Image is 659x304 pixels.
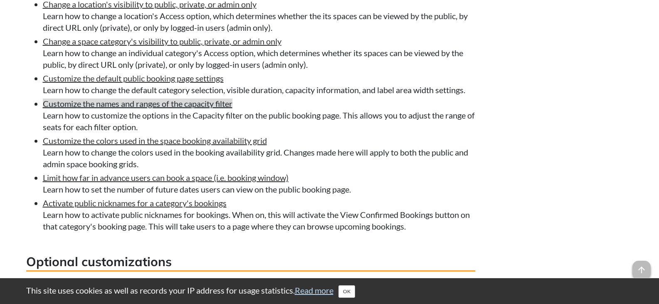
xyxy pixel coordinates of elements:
[43,99,232,109] a: Customize the names and ranges of the capacity filter
[43,172,475,195] li: Learn how to set the number of future dates users can view on the public booking page.
[43,98,475,133] li: Learn how to customize the options in the Capacity filter on the public booking page. This allows...
[43,173,289,183] a: Limit how far in advance users can book a space (i.e. booking window)
[43,136,267,146] a: Customize the colors used in the space booking availability grid
[43,198,227,208] a: Activate public nicknames for a category's bookings
[43,36,281,46] a: Change a space category's visibility to public, private, or admin only
[632,262,651,272] a: arrow_upward
[18,284,642,298] div: This site uses cookies as well as records your IP address for usage statistics.
[295,285,333,295] a: Read more
[43,73,224,83] a: Customize the default public booking page settings
[26,253,475,272] h3: Optional customizations
[43,135,475,170] li: Learn how to change the colors used in the booking availability grid. Changes made here will appl...
[338,285,355,298] button: Close
[43,197,475,232] li: Learn how to activate public nicknames for bookings. When on, this will activate the View Confirm...
[43,72,475,96] li: Learn how to change the default category selection, visible duration, capacity information, and l...
[43,35,475,70] li: Learn how to change an individual category's Access option, which determines whether its spaces c...
[632,261,651,279] span: arrow_upward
